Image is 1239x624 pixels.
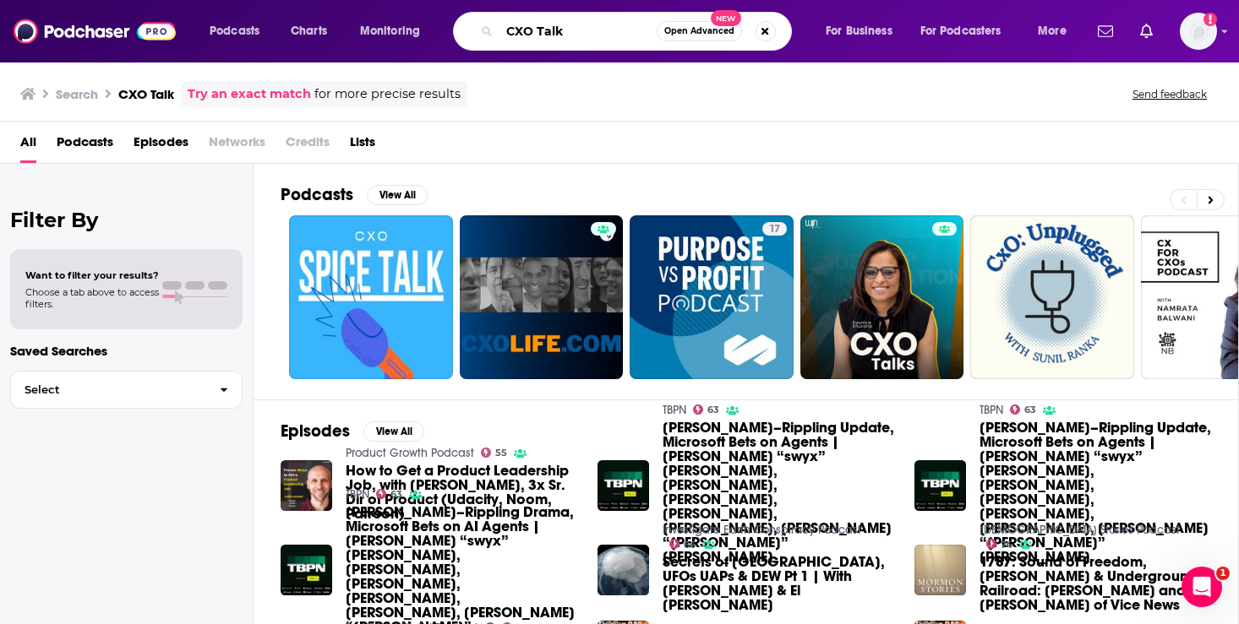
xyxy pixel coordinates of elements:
span: 55 [495,449,507,457]
span: 63 [390,491,402,498]
a: 55 [481,448,508,458]
button: View All [363,421,424,442]
button: Open AdvancedNew [657,21,742,41]
span: for more precise results [314,84,461,104]
a: How to Get a Product Leadership Job, with Collin Lernell, 3x Sr. Dir of Product (Udacity, Noom, P... [346,464,577,521]
span: Choose a tab above to access filters. [25,286,159,310]
h2: Filter By [10,208,243,232]
a: Show notifications dropdown [1091,17,1120,46]
img: Deel–Rippling Update, Microsoft Bets on Agents | Shawn “swyx” Wang, Augustus Doricko, Brad Porter... [914,460,966,512]
span: Networks [209,128,265,163]
button: open menu [1026,18,1088,45]
a: 63 [1010,404,1037,415]
span: Podcasts [210,19,259,43]
span: Open Advanced [664,27,734,35]
button: Show profile menu [1180,13,1217,50]
a: 1787: Sound of Freedom, Tim Ballard & Underground Railroad: Anna Merlan and Tim Marchman of Vice ... [980,555,1211,612]
a: Charts [280,18,337,45]
div: Search podcasts, credits, & more... [469,12,808,51]
span: 17 [769,221,780,238]
a: Deel–Rippling Update, Microsoft Bets on Agents | Shawn “swyx” Wang, Augustus Doricko, Brad Porter... [663,421,894,564]
span: Monitoring [360,19,420,43]
h2: Episodes [281,421,350,442]
a: Deel–Rippling Update, Microsoft Bets on Agents | Shawn “swyx” Wang, Augustus Doricko, Brad Porter... [980,421,1211,564]
a: Secrets of Antarctica, UFOs UAPs & DEW Pt 1 | With Ashton Forbes & El Dave [663,555,894,612]
button: Send feedback [1127,87,1212,101]
span: 63 [707,406,719,414]
img: Secrets of Antarctica, UFOs UAPs & DEW Pt 1 | With Ashton Forbes & El Dave [598,545,649,596]
a: 63 [376,489,403,499]
img: How to Get a Product Leadership Job, with Collin Lernell, 3x Sr. Dir of Product (Udacity, Noom, P... [281,460,332,512]
iframe: Intercom live chat [1182,567,1222,607]
span: Logged in as mindyn [1180,13,1217,50]
span: For Business [826,19,892,43]
a: TBPN [663,403,686,417]
h3: CXO Talk [118,86,174,102]
button: Select [10,371,243,409]
a: Try an exact match [188,84,311,104]
span: More [1038,19,1067,43]
input: Search podcasts, credits, & more... [499,18,657,45]
a: Investigate Earth Conspiracy Podcast [663,523,861,537]
button: open menu [909,18,1026,45]
span: Charts [291,19,327,43]
a: Episodes [134,128,188,163]
a: All [20,128,36,163]
a: 17 [762,222,787,236]
span: Want to filter your results? [25,269,159,281]
button: View All [367,185,428,205]
span: 1787: Sound of Freedom, [PERSON_NAME] & Underground Railroad: [PERSON_NAME] and [PERSON_NAME] of ... [980,555,1211,612]
a: 66 [669,539,696,549]
img: Deel–Rippling Update, Microsoft Bets on Agents | Shawn “swyx” Wang, Augustus Doricko, Brad Porter... [598,460,649,512]
a: Show notifications dropdown [1133,17,1160,46]
a: PodcastsView All [281,184,428,205]
span: For Podcasters [920,19,1002,43]
button: open menu [814,18,914,45]
span: [PERSON_NAME]–Rippling Update, Microsoft Bets on Agents | [PERSON_NAME] “swyx” [PERSON_NAME], [PE... [663,421,894,564]
a: Lists [350,128,375,163]
a: 63 [693,404,720,415]
a: Podcasts [57,128,113,163]
a: Product Growth Podcast [346,446,474,460]
a: TBPN [346,487,369,502]
span: New [711,10,741,26]
a: EpisodesView All [281,421,424,442]
h3: Search [56,86,98,102]
span: 1 [1216,567,1230,580]
button: open menu [198,18,281,45]
a: 74 [986,539,1013,549]
span: 63 [1024,406,1036,414]
img: Podchaser - Follow, Share and Rate Podcasts [14,15,176,47]
img: 1787: Sound of Freedom, Tim Ballard & Underground Railroad: Anna Merlan and Tim Marchman of Vice ... [914,545,966,596]
a: 17 [630,215,794,379]
span: Select [11,384,206,395]
span: How to Get a Product Leadership Job, with [PERSON_NAME], 3x Sr. Dir of Product (Udacity, Noom, Pa... [346,464,577,521]
span: [PERSON_NAME]–Rippling Update, Microsoft Bets on Agents | [PERSON_NAME] “swyx” [PERSON_NAME], [PE... [980,421,1211,564]
a: Mormon Stories Podcast [980,523,1180,537]
span: Secrets of [GEOGRAPHIC_DATA], UFOs UAPs & DEW Pt 1 | With [PERSON_NAME] & El [PERSON_NAME] [663,555,894,612]
button: open menu [348,18,442,45]
img: Deel–Rippling Drama, Microsoft Bets on AI Agents | Shawn “swyx” Wang, Augustus Doricko, Brad Port... [281,545,332,596]
img: User Profile [1180,13,1217,50]
span: 66 [684,541,696,549]
svg: Add a profile image [1204,13,1217,26]
h2: Podcasts [281,184,353,205]
span: 74 [1001,541,1012,549]
p: Saved Searches [10,343,243,359]
a: TBPN [980,403,1003,417]
span: Credits [286,128,330,163]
